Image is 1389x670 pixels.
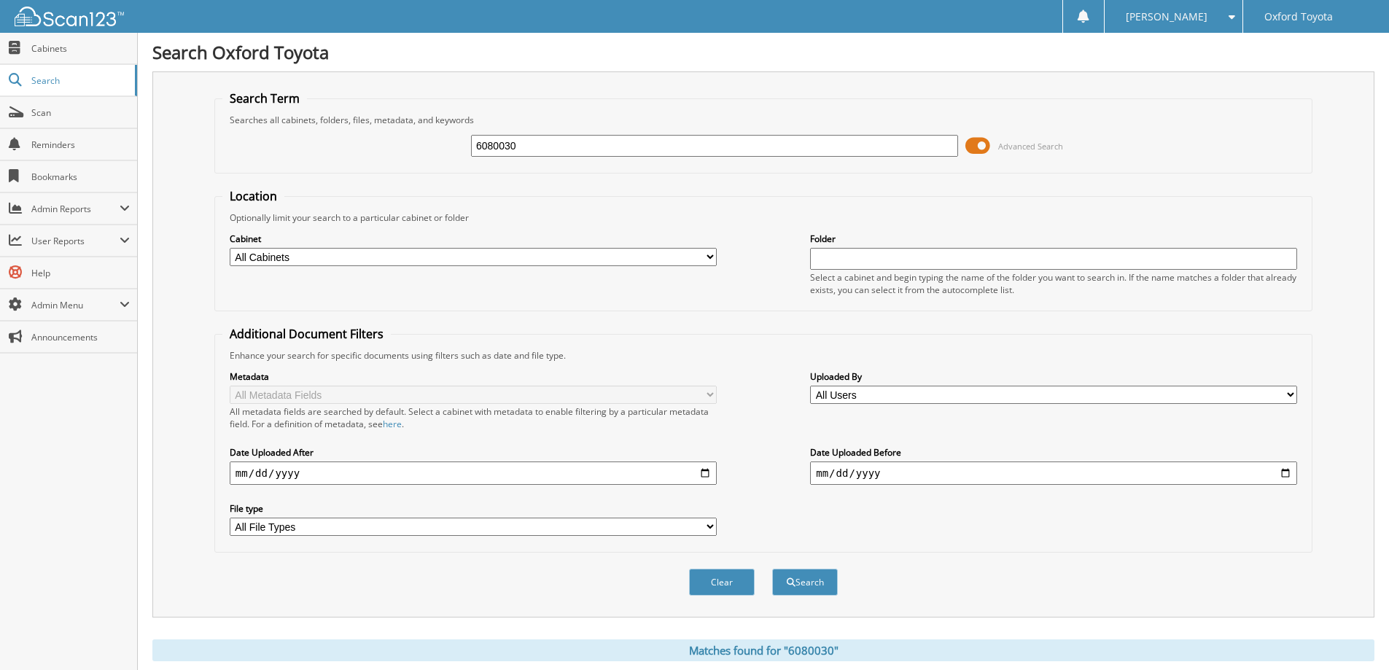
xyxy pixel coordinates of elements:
[31,331,130,343] span: Announcements
[810,271,1297,296] div: Select a cabinet and begin typing the name of the folder you want to search in. If the name match...
[31,203,120,215] span: Admin Reports
[810,461,1297,485] input: end
[222,114,1304,126] div: Searches all cabinets, folders, files, metadata, and keywords
[152,40,1374,64] h1: Search Oxford Toyota
[222,326,391,342] legend: Additional Document Filters
[31,139,130,151] span: Reminders
[222,188,284,204] legend: Location
[810,446,1297,459] label: Date Uploaded Before
[31,299,120,311] span: Admin Menu
[31,267,130,279] span: Help
[810,233,1297,245] label: Folder
[689,569,755,596] button: Clear
[230,461,717,485] input: start
[230,233,717,245] label: Cabinet
[31,106,130,119] span: Scan
[1126,12,1207,21] span: [PERSON_NAME]
[152,639,1374,661] div: Matches found for "6080030"
[31,235,120,247] span: User Reports
[31,42,130,55] span: Cabinets
[998,141,1063,152] span: Advanced Search
[772,569,838,596] button: Search
[31,171,130,183] span: Bookmarks
[1264,12,1333,21] span: Oxford Toyota
[15,7,124,26] img: scan123-logo-white.svg
[230,502,717,515] label: File type
[230,405,717,430] div: All metadata fields are searched by default. Select a cabinet with metadata to enable filtering b...
[31,74,128,87] span: Search
[810,370,1297,383] label: Uploaded By
[230,370,717,383] label: Metadata
[383,418,402,430] a: here
[222,211,1304,224] div: Optionally limit your search to a particular cabinet or folder
[230,446,717,459] label: Date Uploaded After
[222,90,307,106] legend: Search Term
[222,349,1304,362] div: Enhance your search for specific documents using filters such as date and file type.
